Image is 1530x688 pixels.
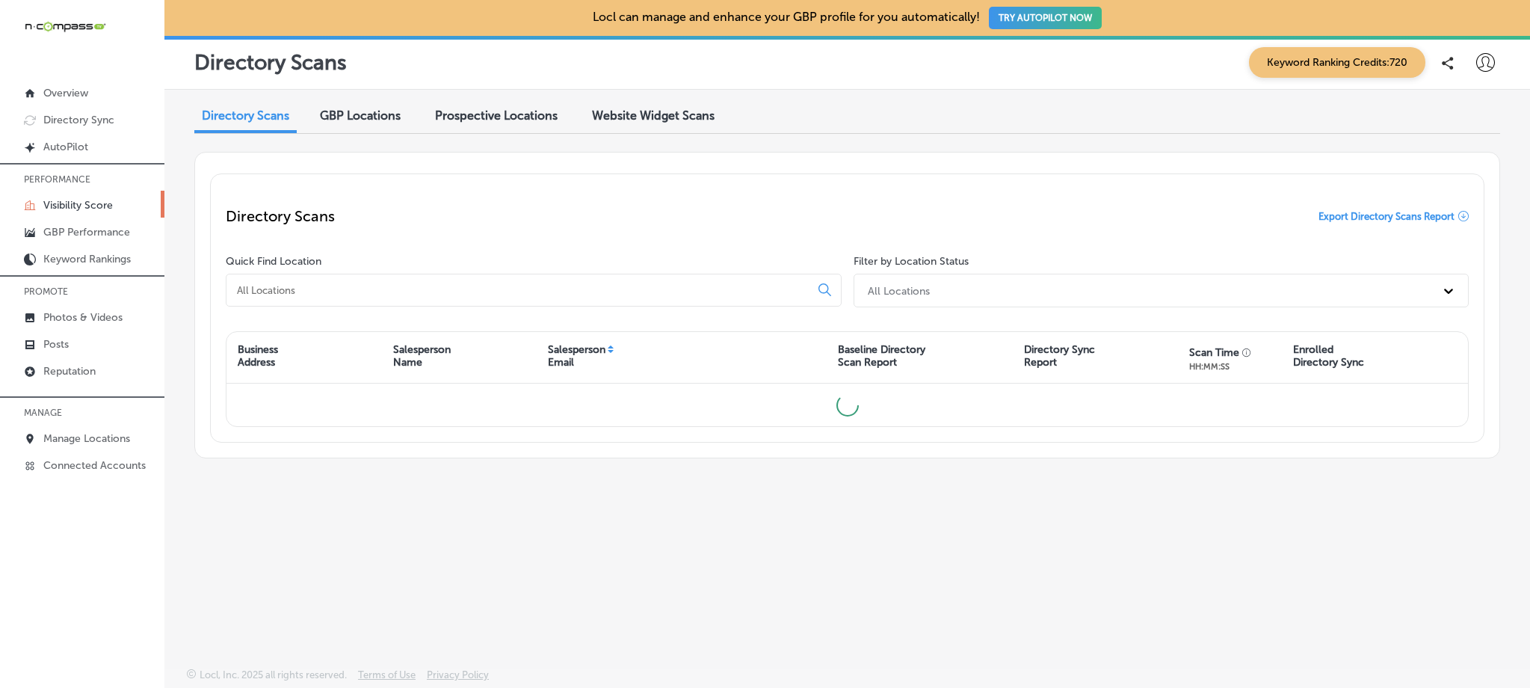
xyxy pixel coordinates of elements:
span: Prospective Locations [435,108,558,123]
span: Export Directory Scans Report [1318,211,1455,222]
label: Quick Find Location [226,255,321,268]
button: Displays the total time taken to generate this report. [1242,346,1255,355]
div: Salesperson Email [548,343,605,369]
p: Directory Scans [194,50,347,75]
p: Overview [43,87,88,99]
p: Posts [43,338,69,351]
label: Filter by Location Status [854,255,969,268]
span: Website Widget Scans [592,108,715,123]
p: Photos & Videos [43,311,123,324]
div: Enrolled Directory Sync [1293,343,1364,369]
a: Terms of Use [358,669,416,688]
p: Visibility Score [43,199,113,212]
div: Directory Sync Report [1024,343,1095,369]
img: 660ab0bf-5cc7-4cb8-ba1c-48b5ae0f18e60NCTV_CLogo_TV_Black_-500x88.png [24,19,106,34]
p: GBP Performance [43,226,130,239]
p: Keyword Rankings [43,253,131,265]
div: Business Address [238,343,278,369]
a: Privacy Policy [427,669,489,688]
button: TRY AUTOPILOT NOW [989,7,1102,29]
p: Connected Accounts [43,459,146,472]
div: All Locations [868,284,930,297]
p: Reputation [43,365,96,378]
p: AutoPilot [43,141,88,153]
p: Directory Sync [43,114,114,126]
div: HH:MM:SS [1189,362,1255,372]
input: All Locations [235,283,806,297]
p: Locl, Inc. 2025 all rights reserved. [200,669,347,681]
p: Directory Scans [226,207,335,225]
div: Baseline Directory Scan Report [838,343,925,369]
span: GBP Locations [320,108,401,123]
div: Scan Time [1189,346,1239,359]
span: Directory Scans [202,108,289,123]
span: Keyword Ranking Credits: 720 [1249,47,1425,78]
p: Manage Locations [43,432,130,445]
div: Salesperson Name [393,343,451,369]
